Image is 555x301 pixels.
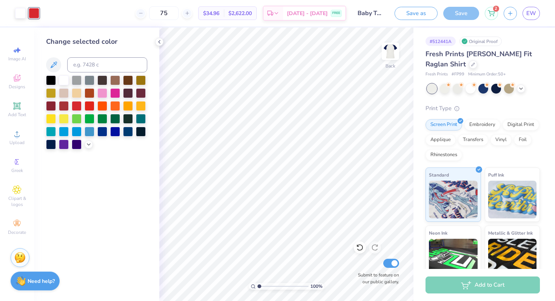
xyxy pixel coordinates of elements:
[67,57,147,72] input: e.g. 7428 c
[9,84,25,90] span: Designs
[8,56,26,62] span: Image AI
[287,9,328,17] span: [DATE] - [DATE]
[503,119,539,131] div: Digital Print
[332,11,340,16] span: FREE
[429,171,449,179] span: Standard
[385,63,395,69] div: Back
[526,9,536,18] span: EW
[228,9,252,17] span: $2,622.00
[490,134,512,146] div: Vinyl
[425,49,532,69] span: Fresh Prints [PERSON_NAME] Fit Raglan Shirt
[429,239,478,276] img: Neon Ink
[8,229,26,235] span: Decorate
[488,229,533,237] span: Metallic & Glitter Ink
[452,71,464,78] span: # FP99
[523,7,540,20] a: EW
[395,7,438,20] button: Save as
[425,119,462,131] div: Screen Print
[149,6,179,20] input: – –
[488,171,504,179] span: Puff Ink
[383,44,398,59] img: Back
[8,112,26,118] span: Add Text
[310,283,322,290] span: 100 %
[458,134,488,146] div: Transfers
[46,37,147,47] div: Change selected color
[11,167,23,174] span: Greek
[514,134,532,146] div: Foil
[425,134,456,146] div: Applique
[28,278,55,285] strong: Need help?
[429,229,447,237] span: Neon Ink
[9,140,25,146] span: Upload
[425,37,456,46] div: # 512441A
[488,239,537,276] img: Metallic & Glitter Ink
[425,104,540,113] div: Print Type
[203,9,219,17] span: $34.96
[354,272,399,285] label: Submit to feature on our public gallery.
[493,6,499,12] span: 2
[464,119,500,131] div: Embroidery
[4,195,30,207] span: Clipart & logos
[459,37,502,46] div: Original Proof
[488,181,537,218] img: Puff Ink
[425,149,462,161] div: Rhinestones
[468,71,506,78] span: Minimum Order: 50 +
[352,6,389,21] input: Untitled Design
[429,181,478,218] img: Standard
[425,71,448,78] span: Fresh Prints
